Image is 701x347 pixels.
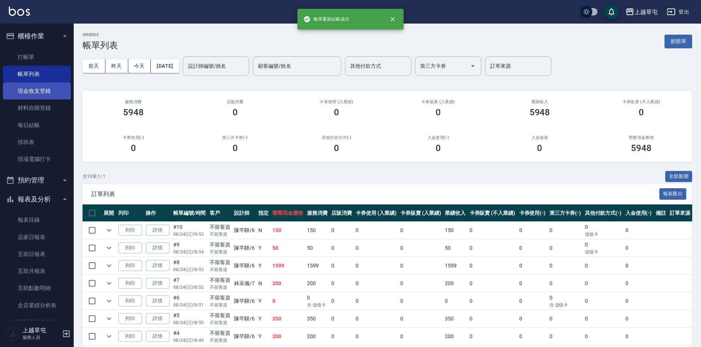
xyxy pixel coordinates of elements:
[104,313,115,324] button: expand row
[305,222,329,239] td: 150
[105,59,128,73] button: 昨天
[146,278,170,289] a: 詳情
[118,331,142,342] button: 列印
[210,249,230,255] p: 不留客資
[665,171,693,182] button: 全部展開
[271,275,305,292] td: 200
[104,278,115,289] button: expand row
[530,107,550,118] h3: 5948
[83,40,118,50] h3: 帳單列表
[307,302,328,308] p: 含 儲值卡
[329,257,354,274] td: 0
[3,280,71,297] a: 互助點數明細
[3,66,71,83] a: 帳單列表
[468,222,517,239] td: 0
[91,190,659,198] span: 訂單列表
[3,171,71,190] button: 預約管理
[210,319,230,326] p: 不留客資
[305,239,329,257] td: 50
[173,266,206,273] p: 08/24 (日) 18:53
[257,239,271,257] td: Y
[624,222,654,239] td: 0
[329,204,354,222] th: 店販消費
[83,32,118,37] h2: ORDERS
[443,310,467,327] td: 350
[305,310,329,327] td: 350
[329,239,354,257] td: 0
[622,4,661,20] button: 上越草屯
[232,257,257,274] td: 陳芊驊 /6
[232,275,257,292] td: 林采儀 /7
[271,204,305,222] th: 營業現金應收
[173,319,206,326] p: 08/24 (日) 18:50
[208,204,232,222] th: 客戶
[548,204,583,222] th: 第三方卡券(-)
[517,239,548,257] td: 0
[659,190,687,197] a: 報表匯出
[329,275,354,292] td: 0
[173,302,206,308] p: 08/24 (日) 18:51
[171,239,208,257] td: #9
[517,292,548,310] td: 0
[639,107,644,118] h3: 0
[118,278,142,289] button: 列印
[193,135,277,140] h2: 第三方卡券(-)
[305,328,329,345] td: 200
[548,328,583,345] td: 0
[443,328,467,345] td: 200
[104,331,115,342] button: expand row
[232,204,257,222] th: 設計師
[3,83,71,99] a: 現金收支登錄
[210,276,230,284] div: 不留客資
[118,313,142,325] button: 列印
[173,231,206,238] p: 08/24 (日) 19:53
[233,143,238,153] h3: 0
[468,239,517,257] td: 0
[271,292,305,310] td: 0
[193,99,277,104] h2: 店販消費
[548,275,583,292] td: 0
[468,328,517,345] td: 0
[334,143,339,153] h3: 0
[354,257,398,274] td: 0
[123,107,144,118] h3: 5948
[232,239,257,257] td: 陳芊驊 /6
[354,275,398,292] td: 0
[583,275,624,292] td: 0
[384,11,401,27] button: close
[468,310,517,327] td: 0
[104,225,115,236] button: expand row
[83,59,105,73] button: 前天
[232,222,257,239] td: 陳芊驊 /6
[498,99,582,104] h2: 業績收入
[210,312,230,319] div: 不留客資
[398,257,443,274] td: 0
[583,257,624,274] td: 0
[599,135,683,140] h2: 營業現金應收
[624,328,654,345] td: 0
[3,99,71,116] a: 材料自購登錄
[548,310,583,327] td: 0
[151,59,179,73] button: [DATE]
[354,310,398,327] td: 0
[631,143,652,153] h3: 5948
[354,292,398,310] td: 0
[271,222,305,239] td: 150
[118,260,142,271] button: 列印
[171,328,208,345] td: #4
[3,151,71,168] a: 現場電腦打卡
[257,204,271,222] th: 指定
[354,222,398,239] td: 0
[271,239,305,257] td: 50
[3,117,71,134] a: 每日結帳
[257,292,271,310] td: Y
[9,7,30,16] img: Logo
[585,231,622,238] p: 儲值卡
[329,292,354,310] td: 0
[257,257,271,274] td: Y
[305,204,329,222] th: 服務消費
[210,302,230,308] p: 不留客資
[599,99,683,104] h2: 卡券販賣 (不入業績)
[550,302,581,308] p: 含 儲值卡
[233,107,238,118] h3: 0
